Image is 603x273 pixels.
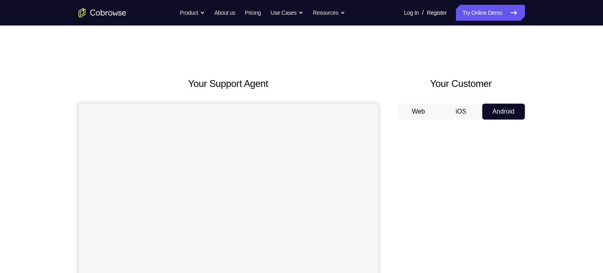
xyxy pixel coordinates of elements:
[397,77,525,91] h2: Your Customer
[440,104,482,120] button: iOS
[404,5,419,21] a: Log In
[482,104,525,120] button: Android
[397,104,440,120] button: Web
[180,5,205,21] button: Product
[79,77,378,91] h2: Your Support Agent
[214,5,235,21] a: About us
[456,5,524,21] a: Try Online Demo
[271,5,303,21] button: Use Cases
[427,5,446,21] a: Register
[313,5,345,21] button: Resources
[79,8,126,18] a: Go to the home page
[422,8,424,18] span: /
[245,5,261,21] a: Pricing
